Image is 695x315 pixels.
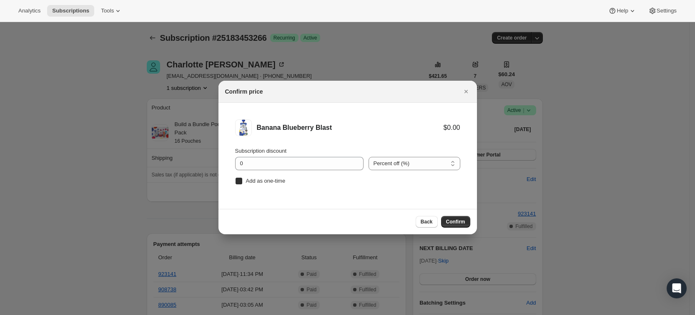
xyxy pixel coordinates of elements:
[246,178,286,184] span: Add as one-time
[617,7,628,14] span: Help
[96,5,127,17] button: Tools
[460,86,472,97] button: Close
[441,216,470,228] button: Confirm
[257,124,444,132] div: Banana Blueberry Blast
[235,148,287,154] span: Subscription discount
[446,218,465,225] span: Confirm
[101,7,114,14] span: Tools
[13,5,45,17] button: Analytics
[416,216,438,228] button: Back
[443,124,460,132] div: $0.00
[657,7,677,14] span: Settings
[225,87,263,96] h2: Confirm price
[18,7,40,14] span: Analytics
[643,5,682,17] button: Settings
[421,218,433,225] span: Back
[52,7,89,14] span: Subscriptions
[603,5,641,17] button: Help
[667,278,687,298] div: Open Intercom Messenger
[47,5,94,17] button: Subscriptions
[235,119,252,136] img: Banana Blueberry Blast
